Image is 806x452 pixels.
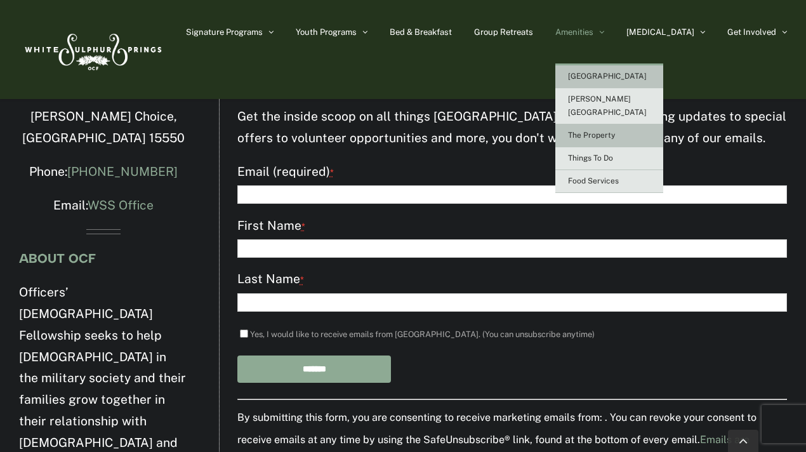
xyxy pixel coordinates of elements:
[19,106,188,149] p: [PERSON_NAME] Choice, [GEOGRAPHIC_DATA] 15550
[186,28,263,36] span: Signature Programs
[555,65,663,88] a: [GEOGRAPHIC_DATA]
[88,198,154,212] a: WSS Office
[568,95,647,117] span: [PERSON_NAME][GEOGRAPHIC_DATA]
[19,20,165,79] img: White Sulphur Springs Logo
[568,72,647,81] span: [GEOGRAPHIC_DATA]
[568,131,615,140] span: The Property
[250,329,595,339] label: Yes, I would like to receive emails from [GEOGRAPHIC_DATA]. (You can unsubscribe anytime)
[390,28,452,36] span: Bed & Breakfast
[555,147,663,170] a: Things To Do
[237,161,787,183] label: Email (required)
[568,154,613,163] span: Things To Do
[237,215,787,237] label: First Name
[301,221,305,232] abbr: required
[296,28,357,36] span: Youth Programs
[555,124,663,147] a: The Property
[474,28,533,36] span: Group Retreats
[555,170,663,193] a: Food Services
[568,176,619,185] span: Food Services
[555,28,593,36] span: Amenities
[237,269,787,291] label: Last Name
[300,274,304,285] abbr: required
[727,28,776,36] span: Get Involved
[555,88,663,124] a: [PERSON_NAME][GEOGRAPHIC_DATA]
[330,167,334,178] abbr: required
[19,161,188,183] p: Phone:
[19,251,188,265] h4: ABOUT OCF
[67,164,178,178] a: [PHONE_NUMBER]
[237,106,787,149] p: Get the inside scoop on all things [GEOGRAPHIC_DATA]! From programming updates to special offers ...
[19,195,188,216] p: Email:
[626,28,694,36] span: [MEDICAL_DATA]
